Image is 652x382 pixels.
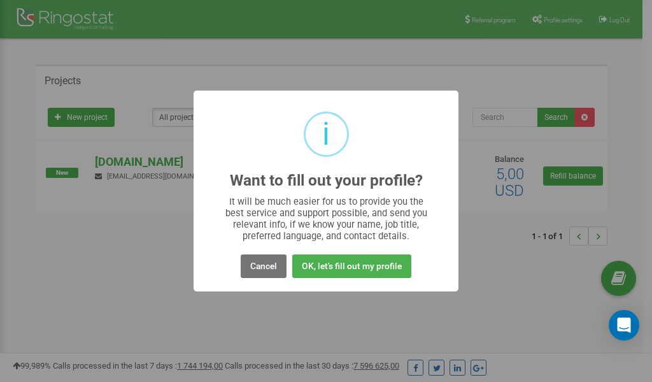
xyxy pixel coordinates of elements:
[241,254,287,278] button: Cancel
[219,196,434,242] div: It will be much easier for us to provide you the best service and support possible, and send you ...
[230,172,423,189] h2: Want to fill out your profile?
[292,254,411,278] button: OK, let's fill out my profile
[322,114,330,155] div: i
[609,310,639,341] div: Open Intercom Messenger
